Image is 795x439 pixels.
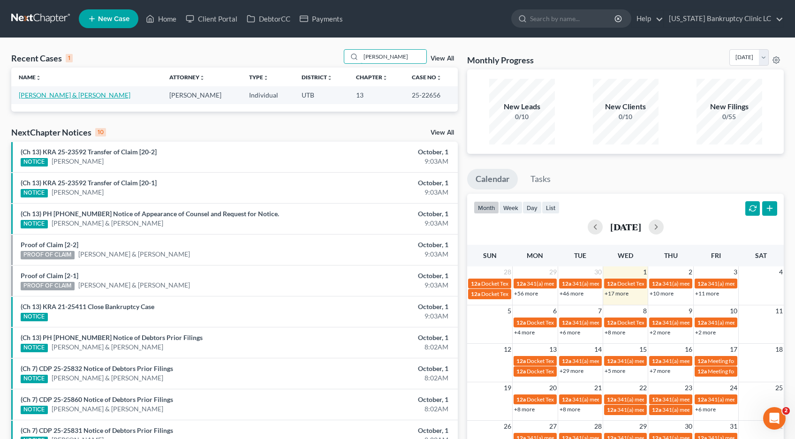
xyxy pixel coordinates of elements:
[514,406,535,413] a: +8 more
[312,271,449,280] div: October, 1
[652,396,661,403] span: 12a
[263,75,269,81] i: unfold_more
[516,319,526,326] span: 12a
[527,251,543,259] span: Mon
[697,368,707,375] span: 12a
[312,188,449,197] div: 9:03AM
[412,74,442,81] a: Case Nounfold_more
[527,280,667,287] span: 341(a) meeting for [PERSON_NAME] & [PERSON_NAME]
[66,54,73,62] div: 1
[21,333,203,341] a: (Ch 13) PH [PHONE_NUMBER] Notice of Debtors Prior Filings
[652,319,661,326] span: 12a
[684,421,693,432] span: 30
[593,382,603,394] span: 21
[95,128,106,136] div: 10
[169,74,205,81] a: Attorneyunfold_more
[481,280,615,287] span: Docket Text: for [PERSON_NAME] & [PERSON_NAME]
[312,333,449,342] div: October, 1
[697,357,707,364] span: 12a
[516,396,526,403] span: 12a
[21,344,48,352] div: NOTICE
[312,250,449,259] div: 9:03AM
[514,290,538,297] a: +56 more
[697,112,762,121] div: 0/55
[695,290,719,297] a: +11 more
[312,302,449,311] div: October, 1
[552,305,558,317] span: 6
[774,344,784,355] span: 18
[312,311,449,321] div: 9:03AM
[542,201,560,214] button: list
[618,251,633,259] span: Wed
[733,266,738,278] span: 3
[607,280,616,287] span: 12a
[21,303,154,310] a: (Ch 13) KRA 21-25411 Close Bankruptcy Case
[729,305,738,317] span: 10
[597,305,603,317] span: 7
[11,127,106,138] div: NextChapter Notices
[516,368,526,375] span: 12a
[522,169,559,189] a: Tasks
[242,86,294,104] td: Individual
[21,406,48,414] div: NOTICE
[593,112,659,121] div: 0/10
[548,382,558,394] span: 20
[729,421,738,432] span: 31
[348,86,404,104] td: 13
[562,396,571,403] span: 12a
[36,75,41,81] i: unfold_more
[778,266,784,278] span: 4
[684,344,693,355] span: 16
[21,179,157,187] a: (Ch 13) KRA 25-23592 Transfer of Claim [20-1]
[782,407,790,415] span: 2
[312,147,449,157] div: October, 1
[312,364,449,373] div: October, 1
[503,344,512,355] span: 12
[312,426,449,435] div: October, 1
[294,86,349,104] td: UTB
[21,426,173,434] a: (Ch 7) CDP 25-25831 Notice of Debtors Prior Filings
[19,91,130,99] a: [PERSON_NAME] & [PERSON_NAME]
[697,101,762,112] div: New Filings
[11,53,73,64] div: Recent Cases
[632,10,663,27] a: Help
[503,421,512,432] span: 26
[21,189,48,197] div: NOTICE
[503,266,512,278] span: 28
[527,357,660,364] span: Docket Text: for [PERSON_NAME] & [PERSON_NAME]
[489,101,555,112] div: New Leads
[302,74,333,81] a: Districtunfold_more
[548,344,558,355] span: 13
[774,382,784,394] span: 25
[774,305,784,317] span: 11
[763,407,786,430] iframe: Intercom live chat
[522,201,542,214] button: day
[21,210,279,218] a: (Ch 13) PH [PHONE_NUMBER] Notice of Appearance of Counsel and Request for Notice.
[516,357,526,364] span: 12a
[471,290,480,297] span: 12a
[638,421,648,432] span: 29
[607,319,616,326] span: 12a
[474,201,499,214] button: month
[642,305,648,317] span: 8
[249,74,269,81] a: Typeunfold_more
[708,368,781,375] span: Meeting for [PERSON_NAME]
[695,329,716,336] a: +2 more
[52,404,163,414] a: [PERSON_NAME] & [PERSON_NAME]
[499,201,522,214] button: week
[21,272,78,280] a: Proof of Claim [2-1]
[560,290,583,297] a: +46 more
[431,129,454,136] a: View All
[312,219,449,228] div: 9:03AM
[436,75,442,81] i: unfold_more
[610,222,641,232] h2: [DATE]
[695,406,716,413] a: +6 more
[642,266,648,278] span: 1
[162,86,242,104] td: [PERSON_NAME]
[78,250,190,259] a: [PERSON_NAME] & [PERSON_NAME]
[617,280,701,287] span: Docket Text: for [PERSON_NAME]
[617,406,708,413] span: 341(a) meeting for [PERSON_NAME]
[514,329,535,336] a: +4 more
[52,342,163,352] a: [PERSON_NAME] & [PERSON_NAME]
[312,178,449,188] div: October, 1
